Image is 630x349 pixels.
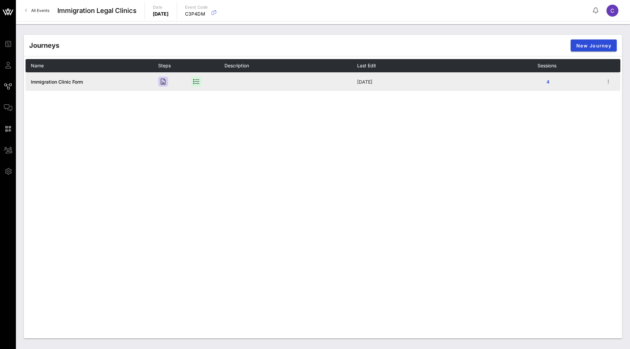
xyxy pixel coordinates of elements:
th: Last Edit: Not sorted. Activate to sort ascending. [357,59,537,72]
a: Immigration Clinic Form [31,79,83,85]
span: Name [31,63,44,68]
span: 4 [543,79,553,85]
div: Journeys [29,40,59,50]
span: [DATE] [357,79,372,85]
span: Description [224,63,249,68]
th: Sessions: Not sorted. Activate to sort ascending. [537,59,604,72]
p: C3P4DM [185,11,208,17]
span: New Journey [576,43,611,48]
p: Date [153,4,169,11]
button: 4 [537,76,559,88]
span: Steps [158,63,171,68]
a: All Events [21,5,53,16]
th: Description: Not sorted. Activate to sort ascending. [224,59,357,72]
th: Name: Not sorted. Activate to sort ascending. [26,59,158,72]
span: All Events [31,8,49,13]
div: C [606,5,618,17]
p: [DATE] [153,11,169,17]
th: Steps [158,59,224,72]
span: C [610,7,614,14]
span: Immigration Legal Clinics [57,6,137,16]
span: Last Edit [357,63,376,68]
span: Sessions [537,63,556,68]
p: Event Code [185,4,208,11]
button: New Journey [571,39,617,51]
